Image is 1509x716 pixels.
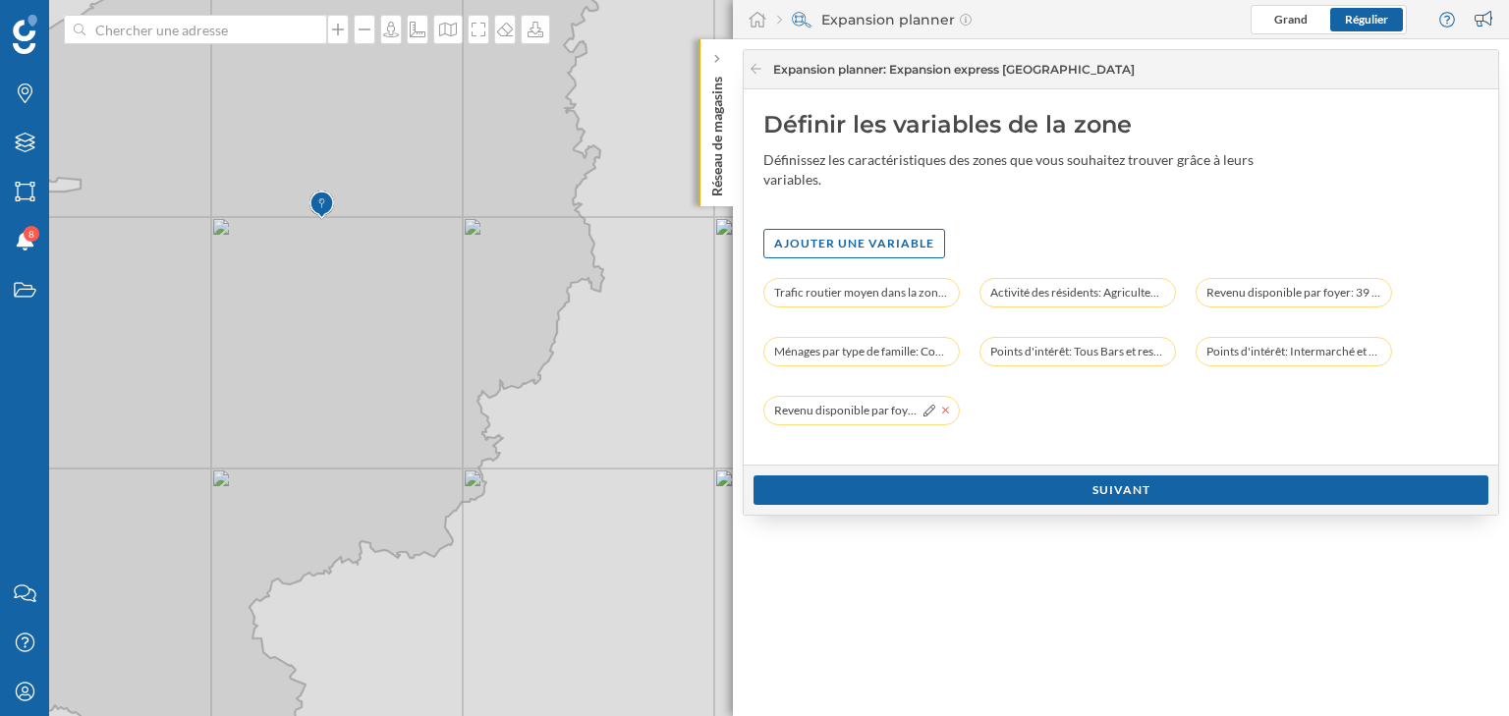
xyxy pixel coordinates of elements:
span: Activité des résidents: Agriculteur, Artisan, commerçant ou entreprise, Cadre, Intermédiaire, Emp... [990,283,1165,303]
span: Trafic routier moyen dans la zone (2024): Après-midi (12h - 19h) (Moyenne): Maximum (10 min en vo... [774,283,949,303]
span: 8 [28,224,34,244]
span: Régulier [1345,12,1388,27]
img: search-areas.svg [792,10,811,29]
span: Points d'intérêt: Intermarché et Lidl: Minimum (10 min en voiture) [1206,342,1381,361]
div: Définissez les caractéristiques des zones que vous souhaitez trouver grâce à leurs variables. [763,150,1274,190]
span: Revenu disponible par foyer: 39 850 € (5 min en voiture) [774,401,918,420]
span: Assistance [31,14,127,31]
img: Logo Geoblink [13,15,37,54]
span: Expansion planner [773,61,1135,79]
span: Revenu disponible par foyer: 39 850 € (5 min en voiture) [1206,283,1381,303]
span: Ménages par type de famille: Couples avec enfants et Monoparentaux: Maximum (5 min en voiture) [774,342,949,361]
span: Points d'intérêt: Tous Bars et restaurants: Maximum (20 min en voiture) [990,342,1165,361]
div: Définir les variables de la zone [763,109,1479,140]
div: Expansion planner [777,10,972,29]
img: Marker [309,186,334,225]
p: Réseau de magasins [707,69,727,196]
span: : Expansion express [GEOGRAPHIC_DATA] [883,62,1135,77]
span: Grand [1274,12,1308,27]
